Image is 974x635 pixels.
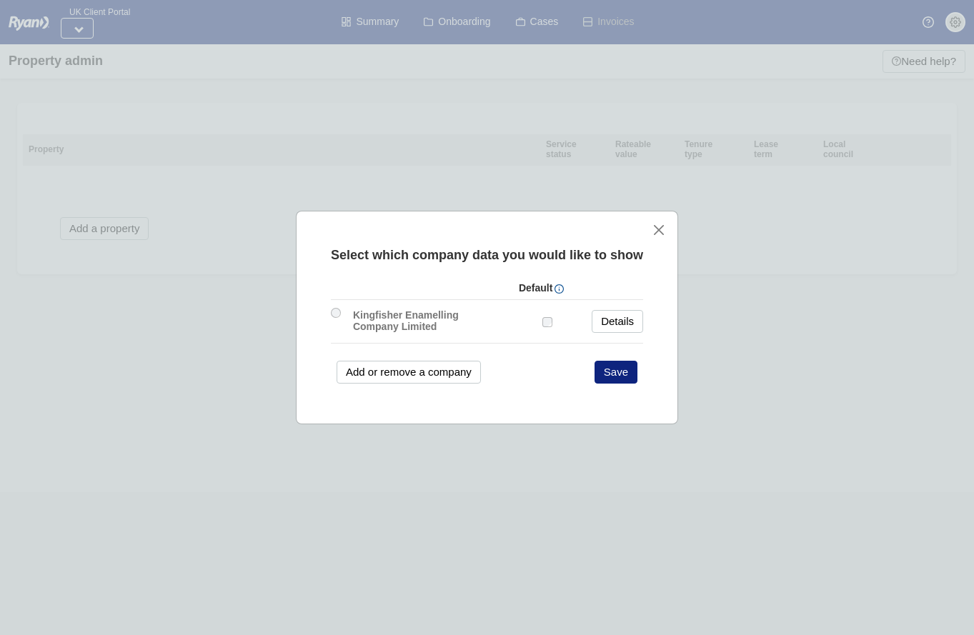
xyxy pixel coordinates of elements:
[595,361,637,384] button: Save
[337,361,481,384] button: Add or remove a company
[346,306,487,336] label: Kingfisher Enamelling Company Limited
[331,248,643,262] span: Select which company data you would like to show
[519,282,552,294] strong: Default
[651,223,666,238] button: close
[592,310,643,333] a: Details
